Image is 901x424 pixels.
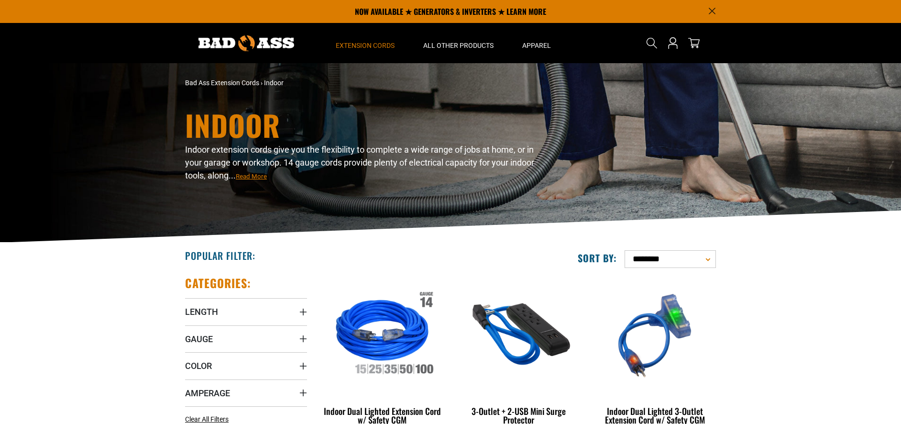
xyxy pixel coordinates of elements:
[185,415,229,423] span: Clear All Filters
[185,379,307,406] summary: Amperage
[458,280,579,391] img: blue
[458,407,580,424] div: 3-Outlet + 2-USB Mini Surge Protector
[264,79,284,87] span: Indoor
[644,35,659,51] summary: Search
[185,334,213,345] span: Gauge
[594,407,716,424] div: Indoor Dual Lighted 3-Outlet Extension Cord w/ Safety CGM
[185,249,255,262] h2: Popular Filter:
[594,280,715,391] img: blue
[522,41,551,50] span: Apparel
[185,306,218,317] span: Length
[185,325,307,352] summary: Gauge
[321,23,409,63] summary: Extension Cords
[409,23,508,63] summary: All Other Products
[508,23,565,63] summary: Apparel
[423,41,494,50] span: All Other Products
[185,79,259,87] a: Bad Ass Extension Cords
[321,407,443,424] div: Indoor Dual Lighted Extension Cord w/ Safety CGM
[236,173,267,180] span: Read More
[322,280,443,391] img: Indoor Dual Lighted Extension Cord w/ Safety CGM
[185,360,212,371] span: Color
[185,388,230,399] span: Amperage
[185,78,534,88] nav: breadcrumbs
[185,298,307,325] summary: Length
[185,145,534,180] span: Indoor extension cords give you the flexibility to complete a wide range of jobs at home, or in y...
[578,252,617,264] label: Sort by:
[198,35,294,51] img: Bad Ass Extension Cords
[185,276,251,290] h2: Categories:
[185,111,534,139] h1: Indoor
[336,41,395,50] span: Extension Cords
[261,79,263,87] span: ›
[185,352,307,379] summary: Color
